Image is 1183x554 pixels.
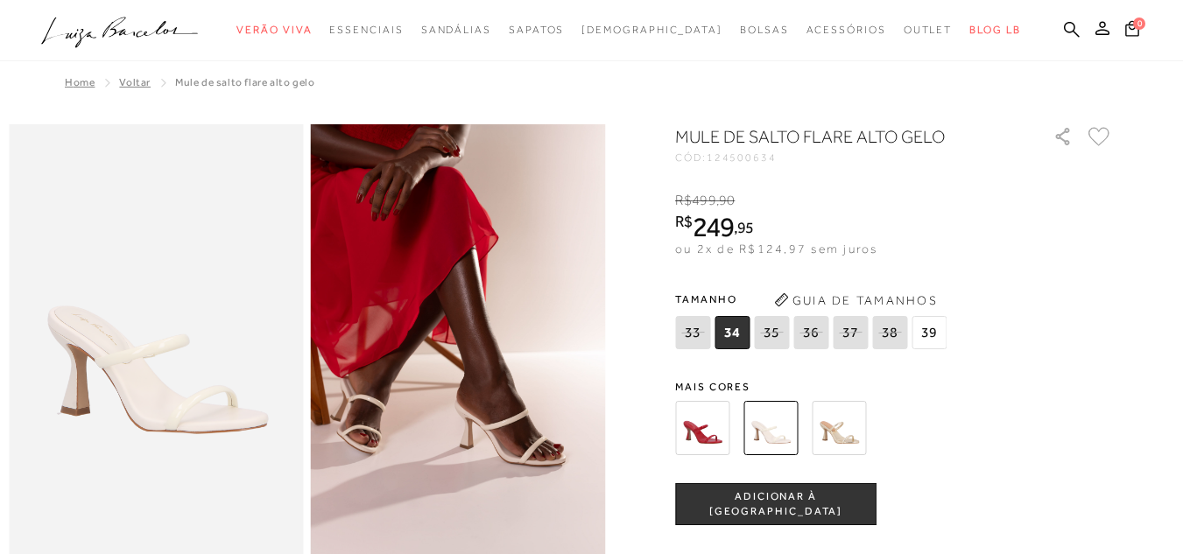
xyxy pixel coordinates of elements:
[675,316,710,349] span: 33
[1133,18,1145,30] span: 0
[806,24,886,36] span: Acessórios
[715,316,750,349] span: 34
[806,14,886,46] a: categoryNavScreenReaderText
[768,286,943,314] button: Guia de Tamanhos
[581,24,722,36] span: [DEMOGRAPHIC_DATA]
[793,316,828,349] span: 36
[509,24,564,36] span: Sapatos
[719,193,735,208] span: 90
[509,14,564,46] a: categoryNavScreenReaderText
[754,316,789,349] span: 35
[734,220,754,235] i: ,
[329,14,403,46] a: categoryNavScreenReaderText
[912,316,947,349] span: 39
[675,483,877,525] button: ADICIONAR À [GEOGRAPHIC_DATA]
[675,401,729,455] img: MULE DE SALTO FLARE ALTO EM VERNIZ VERMELHO PIMENTA
[904,14,953,46] a: categoryNavScreenReaderText
[675,124,1003,149] h1: MULE DE SALTO FLARE ALTO GELO
[737,218,754,236] span: 95
[740,24,789,36] span: Bolsas
[740,14,789,46] a: categoryNavScreenReaderText
[693,211,734,242] span: 249
[675,193,692,208] i: R$
[812,401,866,455] img: MULE DE SALTO FLARE ALTO METALIZADO DOURADO
[969,14,1020,46] a: BLOG LB
[833,316,868,349] span: 37
[716,193,736,208] i: ,
[904,24,953,36] span: Outlet
[65,76,95,88] a: Home
[692,193,715,208] span: 499
[743,401,798,455] img: MULE DE SALTO FLARE ALTO GELO
[969,24,1020,36] span: BLOG LB
[675,242,877,256] span: ou 2x de R$124,97 sem juros
[421,14,491,46] a: categoryNavScreenReaderText
[421,24,491,36] span: Sandálias
[119,76,151,88] a: Voltar
[175,76,314,88] span: MULE DE SALTO FLARE ALTO GELO
[675,286,951,312] span: Tamanho
[675,214,693,229] i: R$
[236,14,312,46] a: categoryNavScreenReaderText
[872,316,907,349] span: 38
[675,152,1025,163] div: CÓD:
[676,489,876,520] span: ADICIONAR À [GEOGRAPHIC_DATA]
[675,382,1113,392] span: Mais cores
[1120,19,1144,43] button: 0
[707,151,777,164] span: 124500634
[236,24,312,36] span: Verão Viva
[581,14,722,46] a: noSubCategoriesText
[329,24,403,36] span: Essenciais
